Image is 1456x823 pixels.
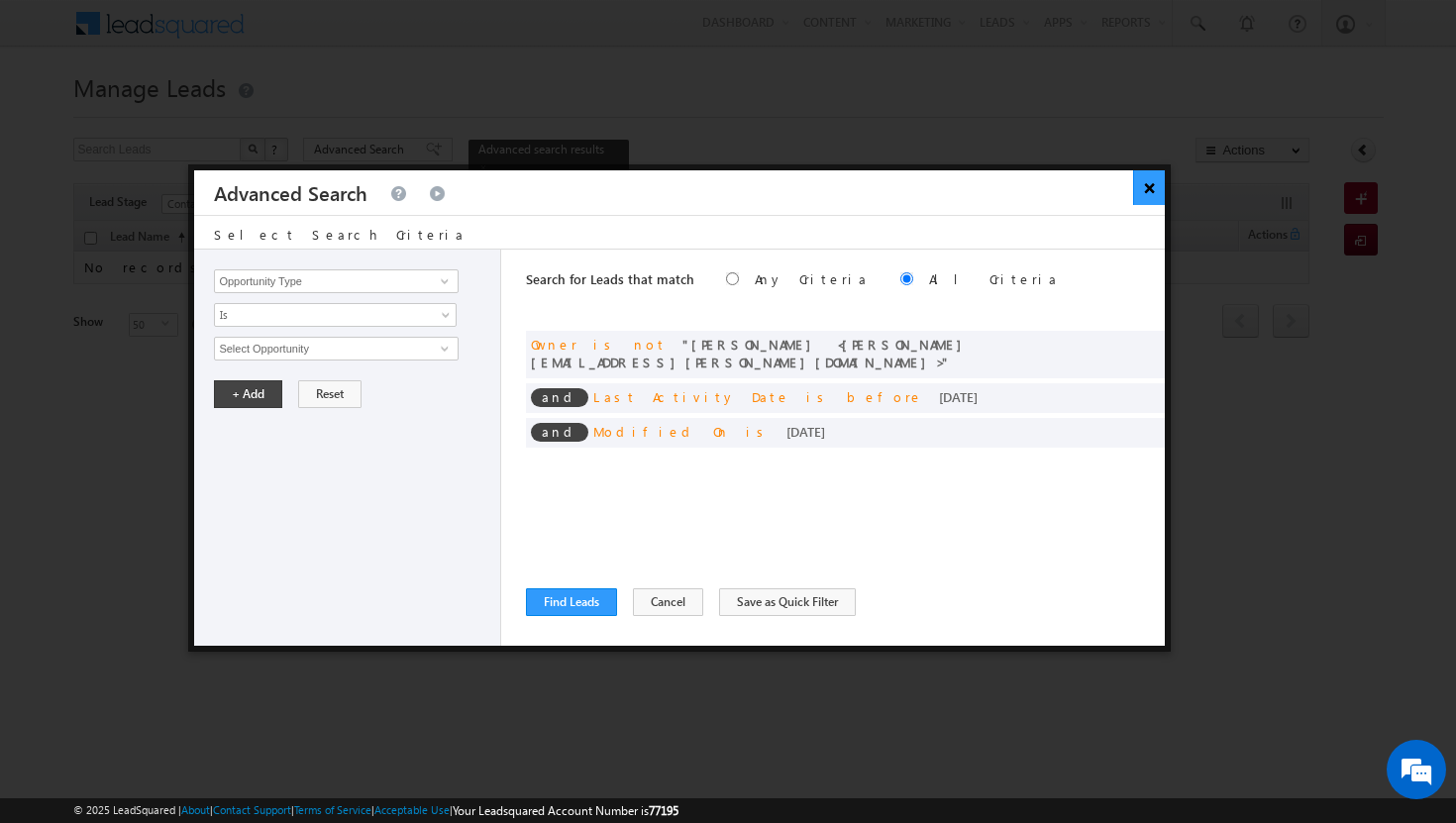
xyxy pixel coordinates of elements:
[214,337,458,360] input: Type to Search
[531,336,972,370] span: [PERSON_NAME] <[PERSON_NAME][EMAIL_ADDRESS][PERSON_NAME][DOMAIN_NAME]>
[213,803,291,816] a: Contact Support
[26,183,362,593] textarea: Type your message and hit 'Enter'
[430,271,455,291] a: Show All Items
[1133,170,1166,205] button: ×
[34,104,83,130] img: d_60004797649_company_0_60004797649
[633,588,703,616] button: Cancel
[215,306,430,324] span: Is
[298,380,362,408] button: Reset
[593,388,790,405] span: Last Activity Date
[531,423,588,442] span: and
[214,380,282,408] button: + Add
[786,423,825,440] span: [DATE]
[181,803,210,816] a: About
[531,336,577,353] span: Owner
[214,170,367,215] h3: Advanced Search
[929,270,1059,287] label: All Criteria
[214,269,458,293] input: Type to Search
[755,270,869,287] label: Any Criteria
[453,803,678,818] span: Your Leadsquared Account Number is
[430,339,455,359] a: Show All Items
[269,610,360,637] em: Start Chat
[325,10,372,57] div: Minimize live chat window
[103,104,333,130] div: Chat with us now
[649,803,678,818] span: 77195
[214,303,457,327] a: Is
[526,588,617,616] button: Find Leads
[73,801,678,820] span: © 2025 LeadSquared | | | | |
[214,226,466,243] span: Select Search Criteria
[294,803,371,816] a: Terms of Service
[526,270,694,287] span: Search for Leads that match
[593,336,667,353] span: is not
[719,588,856,616] button: Save as Quick Filter
[806,388,923,405] span: is before
[746,423,771,440] span: is
[531,388,588,407] span: and
[374,803,450,816] a: Acceptable Use
[939,388,978,405] span: [DATE]
[593,423,730,440] span: Modified On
